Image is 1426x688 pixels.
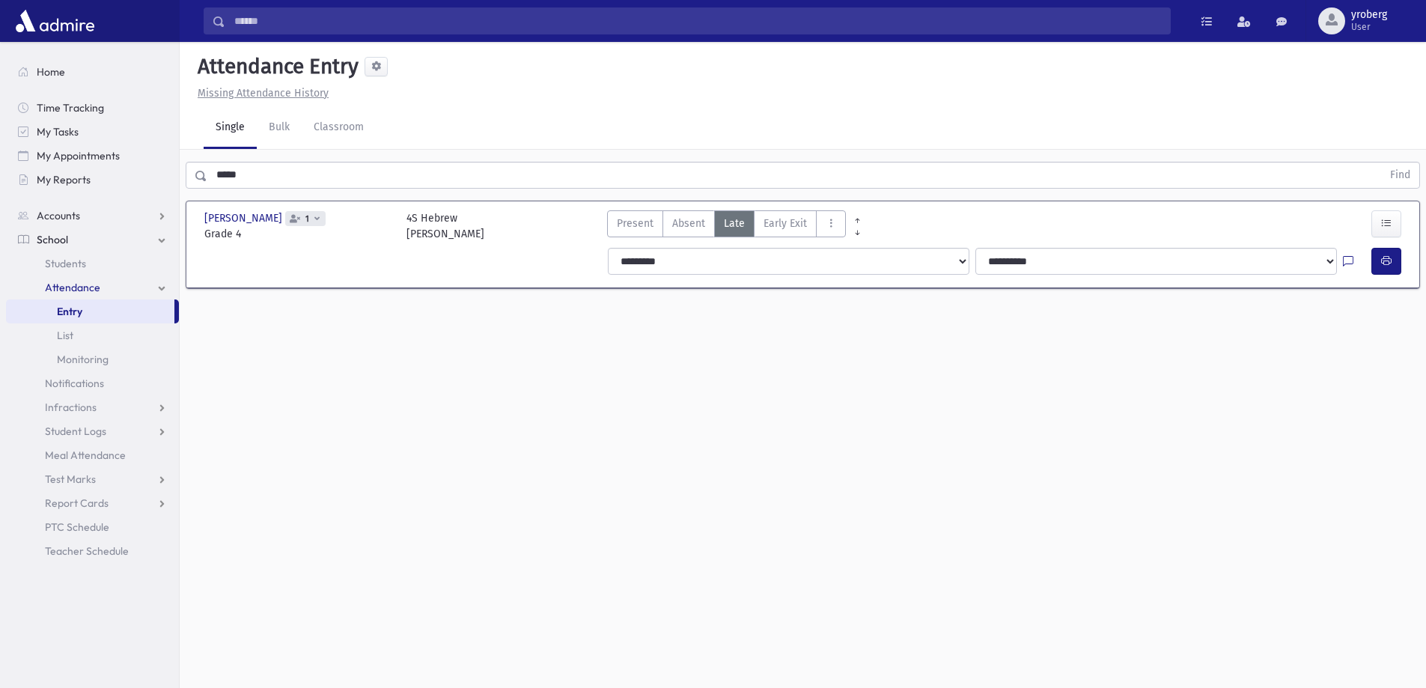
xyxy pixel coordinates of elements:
a: Attendance [6,275,179,299]
div: 4S Hebrew [PERSON_NAME] [406,210,484,242]
img: AdmirePro [12,6,98,36]
a: Student Logs [6,419,179,443]
a: Home [6,60,179,84]
span: Home [37,65,65,79]
span: Entry [57,305,82,318]
a: Notifications [6,371,179,395]
a: My Tasks [6,120,179,144]
span: Notifications [45,377,104,390]
span: List [57,329,73,342]
span: Student Logs [45,424,106,438]
a: My Reports [6,168,179,192]
span: [PERSON_NAME] [204,210,285,226]
span: Absent [672,216,705,231]
a: My Appointments [6,144,179,168]
span: Grade 4 [204,226,391,242]
a: School [6,228,179,252]
a: Test Marks [6,467,179,491]
a: Bulk [257,107,302,149]
div: AttTypes [607,210,846,242]
span: Accounts [37,209,80,222]
span: Late [724,216,745,231]
a: PTC Schedule [6,515,179,539]
input: Search [225,7,1170,34]
span: School [37,233,68,246]
span: My Reports [37,173,91,186]
span: Report Cards [45,496,109,510]
span: Test Marks [45,472,96,486]
a: Classroom [302,107,376,149]
a: Infractions [6,395,179,419]
span: Meal Attendance [45,448,126,462]
button: Find [1381,162,1419,188]
a: Meal Attendance [6,443,179,467]
span: Early Exit [764,216,807,231]
a: List [6,323,179,347]
span: My Tasks [37,125,79,138]
h5: Attendance Entry [192,54,359,79]
span: Teacher Schedule [45,544,129,558]
a: Missing Attendance History [192,87,329,100]
span: yroberg [1351,9,1387,21]
a: Report Cards [6,491,179,515]
span: Attendance [45,281,100,294]
a: Single [204,107,257,149]
a: Teacher Schedule [6,539,179,563]
u: Missing Attendance History [198,87,329,100]
span: PTC Schedule [45,520,109,534]
span: My Appointments [37,149,120,162]
span: Monitoring [57,353,109,366]
span: Infractions [45,401,97,414]
span: Present [617,216,653,231]
span: User [1351,21,1387,33]
a: Monitoring [6,347,179,371]
a: Accounts [6,204,179,228]
a: Students [6,252,179,275]
span: 1 [302,214,312,224]
span: Students [45,257,86,270]
a: Entry [6,299,174,323]
span: Time Tracking [37,101,104,115]
a: Time Tracking [6,96,179,120]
